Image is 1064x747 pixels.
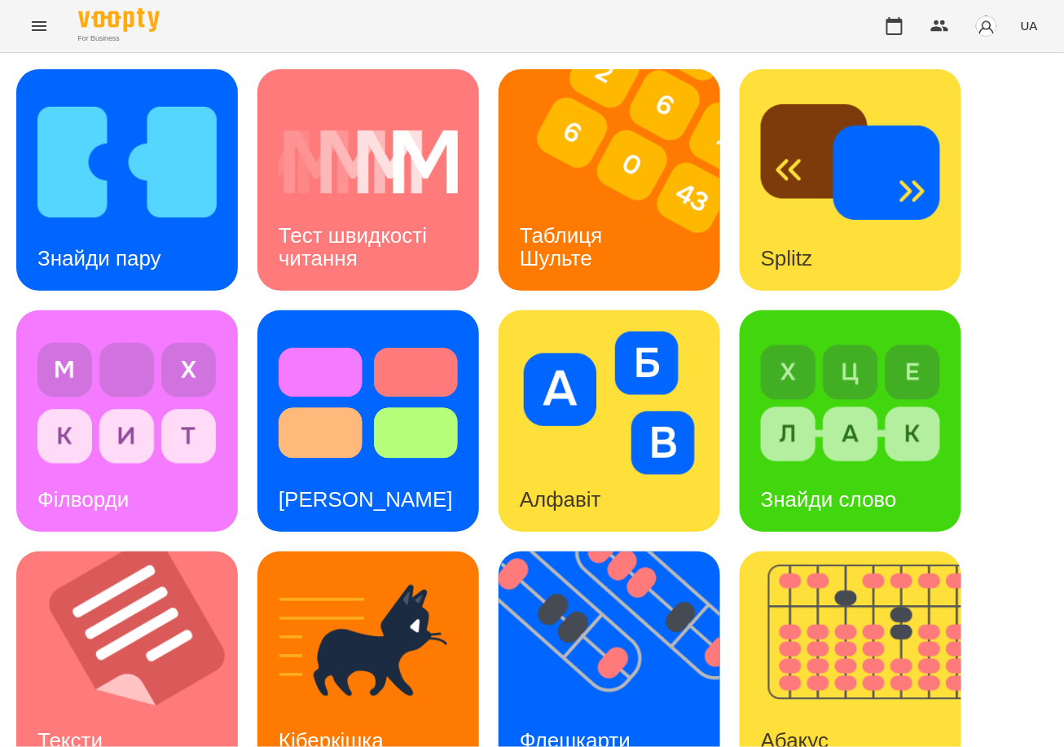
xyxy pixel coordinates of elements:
img: Voopty Logo [78,8,160,32]
img: Знайди слово [761,332,940,475]
h3: Splitz [761,246,813,270]
img: Знайди пару [37,90,217,234]
a: АлфавітАлфавіт [499,310,720,532]
a: Таблиця ШультеТаблиця Шульте [499,69,720,291]
img: Таблиця Шульте [499,69,741,291]
h3: Алфавіт [520,487,601,512]
a: Тест швидкості читанняТест швидкості читання [257,69,479,291]
img: avatar_s.png [975,15,998,37]
img: Тест Струпа [279,332,458,475]
a: SplitzSplitz [740,69,961,291]
a: Тест Струпа[PERSON_NAME] [257,310,479,532]
a: Знайди словоЗнайди слово [740,310,961,532]
span: For Business [78,33,160,44]
h3: Знайди пару [37,246,161,270]
a: Знайди паруЗнайди пару [16,69,238,291]
img: Splitz [761,90,940,234]
img: Філворди [37,332,217,475]
span: UA [1021,17,1038,34]
a: ФілвордиФілворди [16,310,238,532]
img: Тест швидкості читання [279,90,458,234]
h3: Тест швидкості читання [279,223,433,270]
img: Алфавіт [520,332,699,475]
h3: [PERSON_NAME] [279,487,453,512]
img: Кіберкішка [279,573,458,716]
button: UA [1014,11,1044,41]
h3: Філворди [37,487,129,512]
button: Menu [20,7,59,46]
h3: Знайди слово [761,487,897,512]
h3: Таблиця Шульте [520,223,609,270]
